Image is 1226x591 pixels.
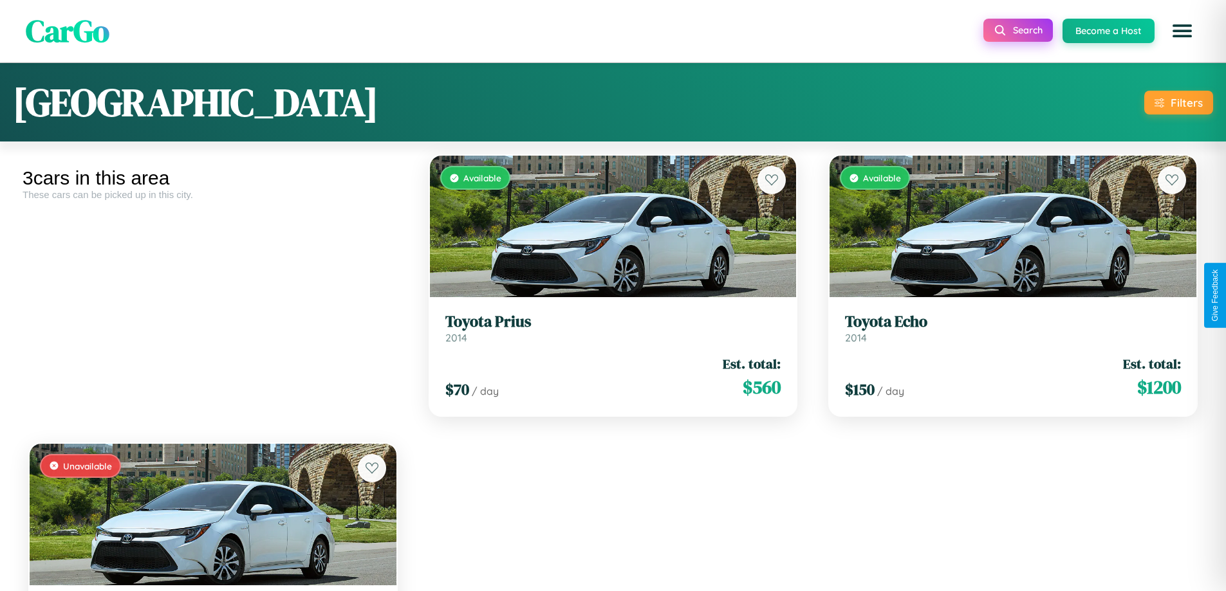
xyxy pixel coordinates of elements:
button: Filters [1144,91,1213,114]
button: Become a Host [1063,19,1155,43]
div: Filters [1171,96,1203,109]
button: Open menu [1164,13,1200,49]
span: Est. total: [1123,354,1181,373]
span: Est. total: [723,354,781,373]
span: Unavailable [63,460,112,471]
span: CarGo [26,10,109,52]
a: Toyota Prius2014 [445,313,781,344]
span: 2014 [445,331,467,344]
span: Available [463,172,501,183]
div: Give Feedback [1211,269,1220,322]
span: 2014 [845,331,867,344]
span: $ 1200 [1137,374,1181,400]
span: $ 70 [445,379,469,400]
button: Search [983,19,1053,42]
div: 3 cars in this area [23,167,404,189]
span: / day [472,385,499,397]
span: $ 150 [845,379,875,400]
span: Available [863,172,901,183]
span: $ 560 [743,374,781,400]
span: / day [877,385,904,397]
a: Toyota Echo2014 [845,313,1181,344]
div: These cars can be picked up in this city. [23,189,404,200]
span: Search [1013,24,1043,36]
h1: [GEOGRAPHIC_DATA] [13,76,378,129]
h3: Toyota Echo [845,313,1181,331]
h3: Toyota Prius [445,313,781,331]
